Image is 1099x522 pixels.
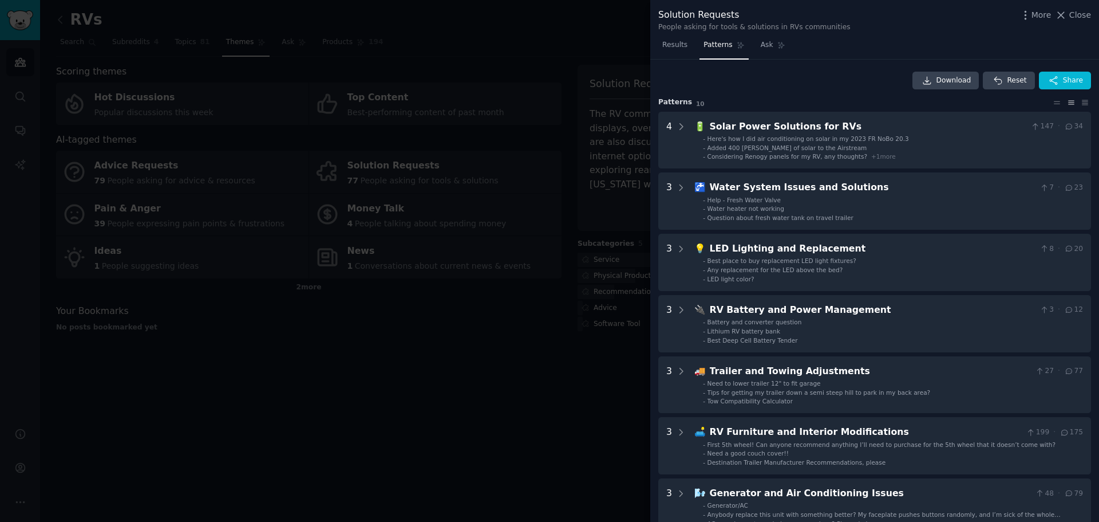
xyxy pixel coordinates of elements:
[703,214,705,222] div: -
[1058,244,1060,254] span: ·
[1060,427,1083,438] span: 175
[699,36,748,60] a: Patterns
[707,266,843,273] span: Any replacement for the LED above the bed?
[1063,76,1083,86] span: Share
[694,426,706,437] span: 🛋️
[1031,9,1051,21] span: More
[707,337,798,344] span: Best Deep Cell Battery Tender
[1030,121,1054,132] span: 147
[1069,9,1091,21] span: Close
[694,488,706,499] span: 🌬️
[666,180,672,222] div: 3
[1058,121,1060,132] span: ·
[703,379,705,387] div: -
[757,36,789,60] a: Ask
[703,152,705,160] div: -
[1064,244,1083,254] span: 20
[1039,72,1091,90] button: Share
[703,501,705,509] div: -
[703,144,705,152] div: -
[707,380,821,387] span: Need to lower trailer 12" to fit garage
[707,450,789,457] span: Need a good couch cover!!
[703,449,705,457] div: -
[871,153,896,160] span: + 1 more
[1035,366,1054,376] span: 27
[658,97,692,108] span: Pattern s
[707,214,853,221] span: Question about fresh water tank on travel trailer
[1064,183,1083,193] span: 23
[983,72,1034,90] button: Reset
[710,486,1031,501] div: Generator and Air Conditioning Issues
[1039,183,1054,193] span: 7
[707,153,867,160] span: Considering Renogy panels for my RV, any thoughts?
[1039,244,1054,254] span: 8
[912,72,979,90] a: Download
[666,120,672,161] div: 4
[707,502,748,509] span: Generator/AC
[666,303,672,344] div: 3
[707,441,1055,448] span: First 5th wheel! Can anyone recommend anything I’ll need to purchase for the 5th wheel that it do...
[707,135,909,142] span: Here's how I did air conditioning on solar in my 2023 FR NoBo 20.3
[1055,9,1091,21] button: Close
[710,303,1035,317] div: RV Battery and Power Management
[703,135,705,143] div: -
[1064,489,1083,499] span: 79
[703,196,705,204] div: -
[1058,183,1060,193] span: ·
[707,197,781,203] span: Help - Fresh Water Valve
[761,40,773,50] span: Ask
[1064,366,1083,376] span: 77
[707,144,867,151] span: Added 400 [PERSON_NAME] of solar to the Airstream
[1035,489,1054,499] span: 48
[694,366,706,376] span: 🚚
[707,319,802,325] span: Battery and converter question
[694,121,706,132] span: 🔋
[710,180,1035,195] div: Water System Issues and Solutions
[707,389,931,396] span: Tips for getting my trailer down a semi steep hill to park in my back area?
[1019,9,1051,21] button: More
[694,304,706,315] span: 🔌
[703,205,705,213] div: -
[710,120,1027,134] div: Solar Power Solutions for RVs
[1058,489,1060,499] span: ·
[703,266,705,274] div: -
[1007,76,1026,86] span: Reset
[658,8,851,22] div: Solution Requests
[710,425,1022,439] div: RV Furniture and Interior Modifications
[703,40,732,50] span: Patterns
[703,327,705,335] div: -
[1039,305,1054,315] span: 3
[666,425,672,466] div: 3
[703,257,705,265] div: -
[707,205,784,212] span: Water heater not working
[666,242,672,283] div: 3
[666,364,672,406] div: 3
[662,40,687,50] span: Results
[1026,427,1049,438] span: 199
[707,398,793,405] span: Tow Compatibility Calculator
[658,36,691,60] a: Results
[703,511,705,519] div: -
[696,100,705,107] span: 10
[707,328,780,335] span: Lithium RV battery bank
[1053,427,1055,438] span: ·
[703,388,705,397] div: -
[703,336,705,344] div: -
[707,257,856,264] span: Best place to buy replacement LED light fixtures?
[694,243,706,254] span: 💡
[658,22,851,33] div: People asking for tools & solutions in RVs communities
[707,276,754,282] span: LED light color?
[1058,305,1060,315] span: ·
[1058,366,1060,376] span: ·
[703,441,705,449] div: -
[703,397,705,405] div: -
[707,459,886,466] span: Destination Trailer Manufacturer Recommendations, please
[703,275,705,283] div: -
[703,458,705,466] div: -
[703,318,705,326] div: -
[694,182,706,193] span: 🚰
[1064,121,1083,132] span: 34
[936,76,971,86] span: Download
[710,364,1031,379] div: Trailer and Towing Adjustments
[1064,305,1083,315] span: 12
